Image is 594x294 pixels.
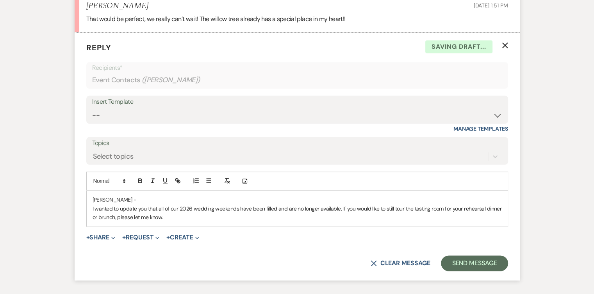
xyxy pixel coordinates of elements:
[86,14,508,24] p: That would be perfect, we really can’t wait! The willow tree already has a special place in my he...
[122,234,126,241] span: +
[92,138,502,149] label: Topics
[371,260,430,266] button: Clear message
[86,234,90,241] span: +
[453,125,508,132] a: Manage Templates
[142,75,200,85] span: ( [PERSON_NAME] )
[92,63,502,73] p: Recipients*
[425,40,492,53] span: Saving draft...
[86,1,148,11] h5: [PERSON_NAME]
[166,234,170,241] span: +
[92,73,502,88] div: Event Contacts
[86,43,111,53] span: Reply
[93,195,502,204] p: [PERSON_NAME] -
[86,234,116,241] button: Share
[166,234,199,241] button: Create
[92,96,502,108] div: Insert Template
[441,255,508,271] button: Send Message
[93,204,502,222] p: I wanted to update you that all of our 2026 wedding weekends have been filled and are no longer a...
[93,151,134,162] div: Select topics
[473,2,508,9] span: [DATE] 1:51 PM
[122,234,159,241] button: Request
